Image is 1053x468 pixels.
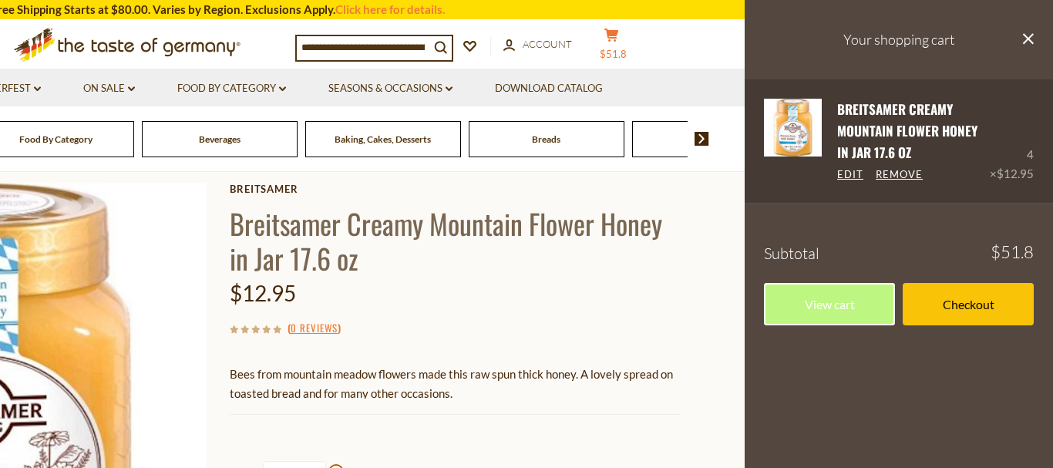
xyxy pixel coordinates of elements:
[600,48,627,60] span: $51.8
[19,133,93,145] a: Food By Category
[291,320,338,337] a: 0 Reviews
[83,80,135,97] a: On Sale
[991,244,1034,261] span: $51.8
[837,168,863,182] a: Edit
[230,280,296,306] span: $12.95
[328,80,452,97] a: Seasons & Occasions
[177,80,286,97] a: Food By Category
[199,133,241,145] a: Beverages
[764,99,822,157] img: Breitsamer Creamy Mountain Flower Honey in Jar 17.6 oz
[523,38,572,50] span: Account
[495,80,603,97] a: Download Catalog
[837,99,977,163] a: Breitsamer Creamy Mountain Flower Honey in Jar 17.6 oz
[903,283,1034,325] a: Checkout
[335,133,431,145] a: Baking, Cakes, Desserts
[997,167,1034,180] span: $12.95
[288,320,341,335] span: ( )
[503,36,572,53] a: Account
[230,206,681,275] h1: Breitsamer Creamy Mountain Flower Honey in Jar 17.6 oz
[764,99,822,184] a: Breitsamer Creamy Mountain Flower Honey in Jar 17.6 oz
[532,133,560,145] a: Breads
[876,168,923,182] a: Remove
[230,365,681,403] p: Bees from mountain meadow flowers made this raw spun thick honey. A lovely spread on toasted brea...
[764,283,895,325] a: View cart
[990,99,1034,184] div: 4 ×
[588,28,634,66] button: $51.8
[335,2,445,16] a: Click here for details.
[695,132,709,146] img: next arrow
[230,183,681,195] a: Breitsamer
[764,244,819,263] span: Subtotal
